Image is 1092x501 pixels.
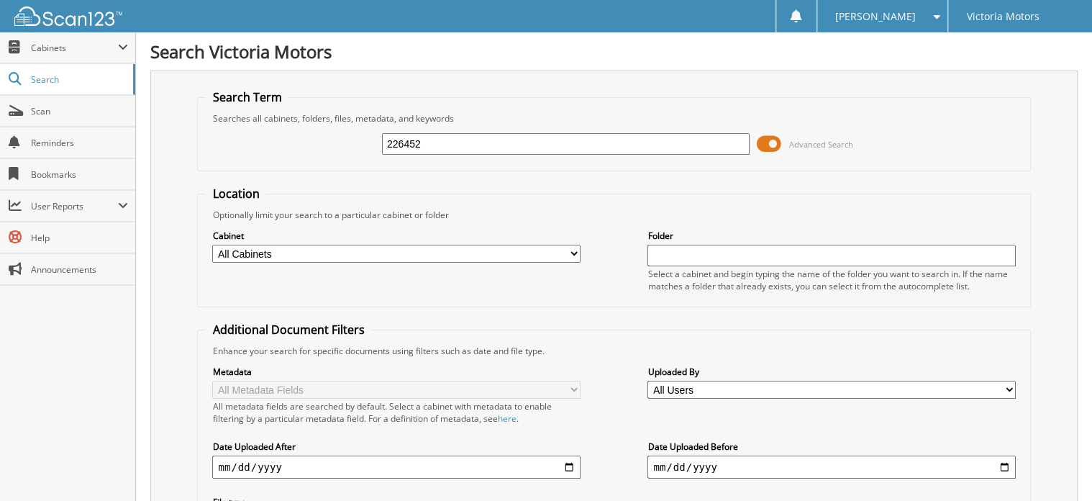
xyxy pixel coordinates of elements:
[205,186,266,202] legend: Location
[1020,432,1092,501] iframe: Chat Widget
[205,112,1022,125] div: Searches all cabinets, folders, files, metadata, and keywords
[31,73,126,86] span: Search
[835,12,916,21] span: [PERSON_NAME]
[14,6,122,26] img: scan123-logo-white.svg
[647,456,1015,479] input: end
[31,137,128,149] span: Reminders
[647,230,1015,242] label: Folder
[647,366,1015,378] label: Uploaded By
[647,441,1015,453] label: Date Uploaded Before
[497,412,516,425] a: here
[31,232,128,244] span: Help
[205,322,371,338] legend: Additional Document Filters
[205,209,1022,221] div: Optionally limit your search to a particular cabinet or folder
[212,456,580,479] input: start
[212,441,580,453] label: Date Uploaded After
[647,268,1015,292] div: Select a cabinet and begin typing the name of the folder you want to search in. If the name match...
[966,12,1039,21] span: Victoria Motors
[31,105,128,117] span: Scan
[212,400,580,425] div: All metadata fields are searched by default. Select a cabinet with metadata to enable filtering b...
[31,42,118,54] span: Cabinets
[150,40,1078,63] h1: Search Victoria Motors
[31,200,118,212] span: User Reports
[212,366,580,378] label: Metadata
[205,89,288,105] legend: Search Term
[789,139,853,150] span: Advanced Search
[205,345,1022,357] div: Enhance your search for specific documents using filters such as date and file type.
[31,168,128,181] span: Bookmarks
[212,230,580,242] label: Cabinet
[31,263,128,276] span: Announcements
